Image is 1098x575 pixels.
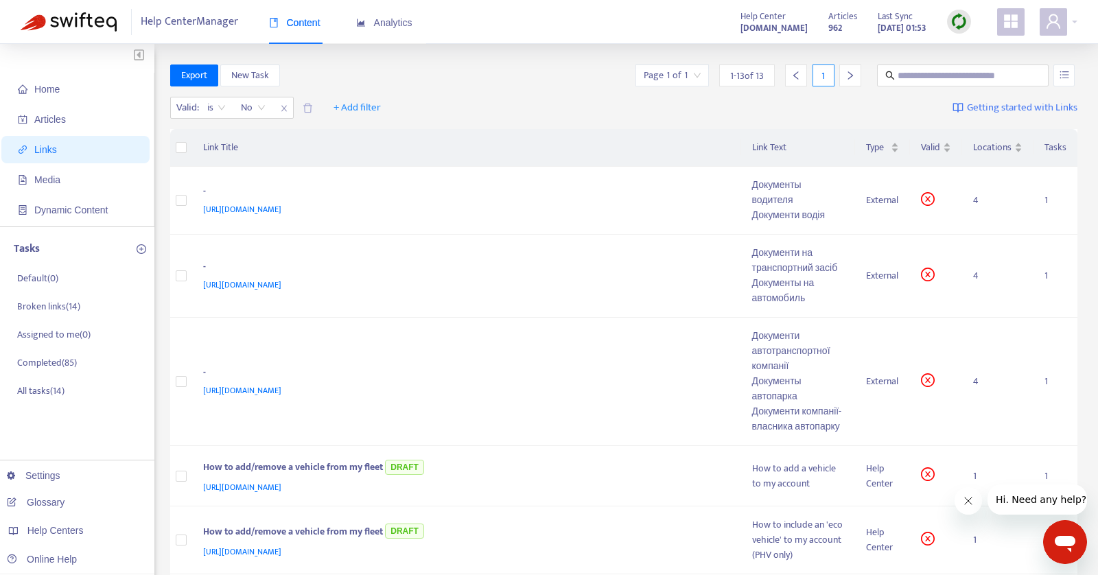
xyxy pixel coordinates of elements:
[752,329,844,374] div: Документи автотранспортної компанії
[7,497,65,508] a: Glossary
[921,268,935,281] span: close-circle
[303,103,313,113] span: delete
[203,202,281,216] span: [URL][DOMAIN_NAME]
[962,129,1033,167] th: Locations
[1033,446,1077,506] td: 1
[752,461,844,491] div: How to add a vehicle to my account
[828,9,857,24] span: Articles
[1045,13,1062,30] span: user
[1033,129,1077,167] th: Tasks
[18,175,27,185] span: file-image
[813,64,834,86] div: 1
[866,525,899,555] div: Help Center
[203,384,281,397] span: [URL][DOMAIN_NAME]
[203,278,281,292] span: [URL][DOMAIN_NAME]
[866,461,899,491] div: Help Center
[1043,520,1087,564] iframe: Button to launch messaging window
[752,517,844,563] div: How to include an 'eco vehicle' to my account (PHV only)
[18,84,27,94] span: home
[740,21,808,36] strong: [DOMAIN_NAME]
[752,178,844,208] div: Документы водителя
[791,71,801,80] span: left
[921,532,935,545] span: close-circle
[34,204,108,215] span: Dynamic Content
[988,484,1087,515] iframe: Message from company
[18,115,27,124] span: account-book
[17,271,58,285] p: Default ( 0 )
[203,480,281,494] span: [URL][DOMAIN_NAME]
[962,446,1033,506] td: 1
[275,100,293,117] span: close
[752,246,844,276] div: Документи на транспортний засіб
[752,404,844,434] div: Документи компанії-власника автопарку
[21,12,117,32] img: Swifteq
[137,244,146,254] span: plus-circle
[885,71,895,80] span: search
[269,18,279,27] span: book
[203,457,725,480] div: How to add/remove a vehicle from my fleet
[231,68,269,83] span: New Task
[1033,167,1077,235] td: 1
[866,193,899,208] div: External
[921,140,940,155] span: Valid
[34,174,60,185] span: Media
[878,21,926,36] strong: [DATE] 01:53
[17,355,77,370] p: Completed ( 85 )
[203,184,725,202] div: -
[1053,64,1075,86] button: unordered-list
[921,192,935,206] span: close-circle
[220,64,280,86] button: New Task
[1033,506,1077,574] td: 1
[14,241,40,257] p: Tasks
[356,18,366,27] span: area-chart
[878,9,913,24] span: Last Sync
[7,554,77,565] a: Online Help
[203,545,281,559] span: [URL][DOMAIN_NAME]
[740,20,808,36] a: [DOMAIN_NAME]
[955,487,982,515] iframe: Close message
[34,84,60,95] span: Home
[18,145,27,154] span: link
[171,97,201,118] span: Valid :
[203,521,725,544] div: How to add/remove a vehicle from my fleet
[855,129,910,167] th: Type
[730,69,764,83] span: 1 - 13 of 13
[241,97,266,118] span: No
[181,68,207,83] span: Export
[385,524,424,539] span: DRAFT
[385,460,424,475] span: DRAFT
[973,140,1012,155] span: Locations
[752,276,844,306] div: Документы на автомобиль
[866,268,899,283] div: External
[752,374,844,404] div: Документы автопарка
[921,373,935,387] span: close-circle
[203,365,725,383] div: -
[740,9,786,24] span: Help Center
[967,100,1077,116] span: Getting started with Links
[334,99,381,116] span: + Add filter
[1033,318,1077,446] td: 1
[27,525,84,536] span: Help Centers
[1033,235,1077,318] td: 1
[910,129,962,167] th: Valid
[921,467,935,481] span: close-circle
[356,17,412,28] span: Analytics
[7,470,60,481] a: Settings
[962,318,1033,446] td: 4
[17,327,91,342] p: Assigned to me ( 0 )
[953,97,1077,119] a: Getting started with Links
[953,102,963,113] img: image-link
[866,374,899,389] div: External
[17,384,65,398] p: All tasks ( 14 )
[170,64,218,86] button: Export
[17,299,80,314] p: Broken links ( 14 )
[962,235,1033,318] td: 4
[207,97,226,118] span: is
[962,506,1033,574] td: 1
[1003,13,1019,30] span: appstore
[192,129,741,167] th: Link Title
[741,129,855,167] th: Link Text
[203,259,725,277] div: -
[866,140,888,155] span: Type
